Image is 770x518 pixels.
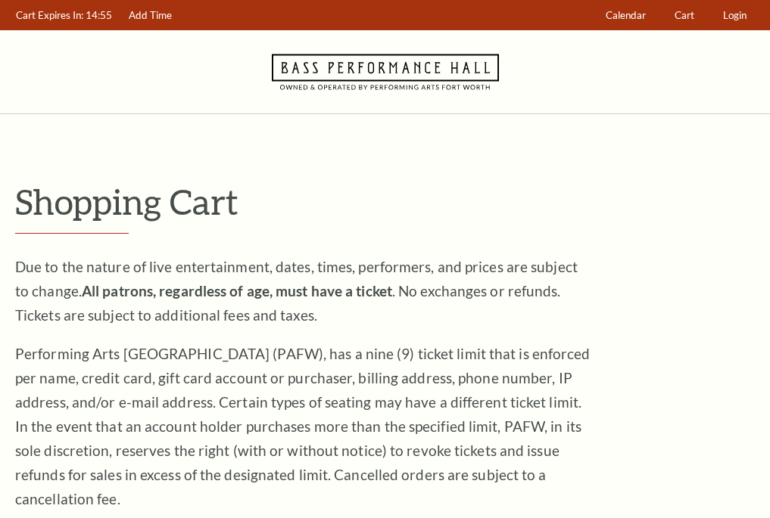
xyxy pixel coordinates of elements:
[606,9,646,21] span: Calendar
[15,258,578,324] span: Due to the nature of live entertainment, dates, times, performers, and prices are subject to chan...
[82,282,392,299] strong: All patrons, regardless of age, must have a ticket
[716,1,754,30] a: Login
[86,9,112,21] span: 14:55
[668,1,702,30] a: Cart
[15,182,755,221] p: Shopping Cart
[599,1,653,30] a: Calendar
[16,9,83,21] span: Cart Expires In:
[723,9,747,21] span: Login
[15,342,591,511] p: Performing Arts [GEOGRAPHIC_DATA] (PAFW), has a nine (9) ticket limit that is enforced per name, ...
[122,1,179,30] a: Add Time
[675,9,694,21] span: Cart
